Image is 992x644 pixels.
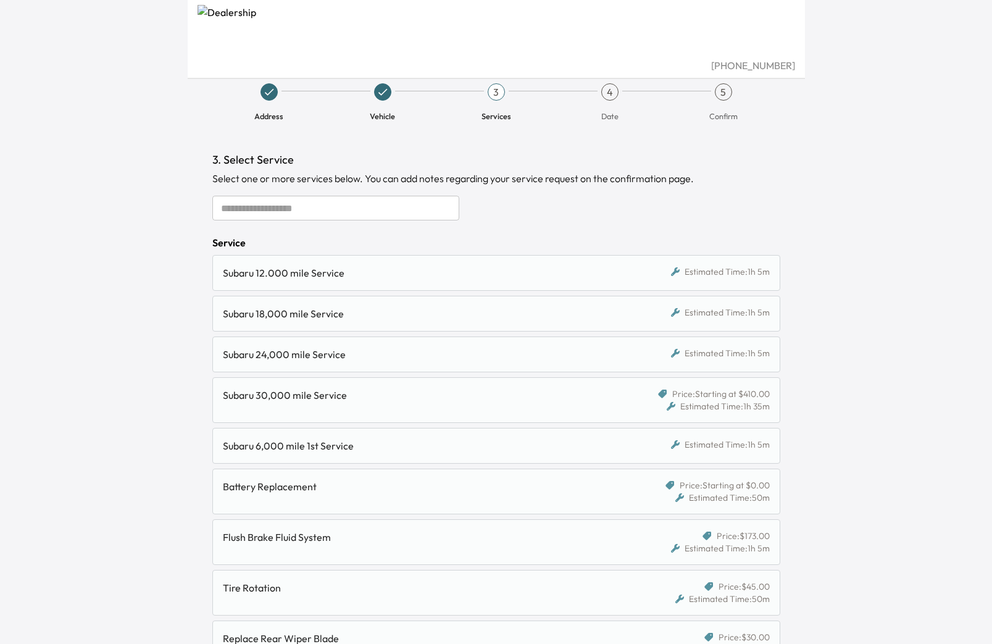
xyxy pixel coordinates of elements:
[601,83,619,101] div: 4
[667,400,770,412] div: Estimated Time: 1h 35m
[675,593,770,605] div: Estimated Time: 50m
[370,111,395,122] span: Vehicle
[254,111,283,122] span: Address
[212,171,780,186] div: Select one or more services below. You can add notes regarding your service request on the confir...
[709,111,738,122] span: Confirm
[198,5,795,58] img: Dealership
[719,580,770,593] span: Price: $45.00
[671,438,770,451] div: Estimated Time: 1h 5m
[223,438,623,453] div: Subaru 6,000 mile 1st Service
[601,111,619,122] span: Date
[488,83,505,101] div: 3
[719,631,770,643] span: Price: $30.00
[675,491,770,504] div: Estimated Time: 50m
[680,479,770,491] span: Price: Starting at $0.00
[223,580,623,595] div: Tire Rotation
[223,479,623,494] div: Battery Replacement
[223,388,623,403] div: Subaru 30,000 mile Service
[671,266,770,278] div: Estimated Time: 1h 5m
[212,151,780,169] h1: 3. Select Service
[212,235,780,250] div: Service
[223,347,623,362] div: Subaru 24,000 mile Service
[223,306,623,321] div: Subaru 18,000 mile Service
[671,347,770,359] div: Estimated Time: 1h 5m
[481,111,511,122] span: Services
[671,542,770,554] div: Estimated Time: 1h 5m
[672,388,770,400] span: Price: Starting at $410.00
[671,306,770,319] div: Estimated Time: 1h 5m
[715,83,732,101] div: 5
[223,266,623,280] div: Subaru 12.000 mile Service
[717,530,770,542] span: Price: $173.00
[223,530,623,545] div: Flush Brake Fluid System
[198,58,795,73] div: [PHONE_NUMBER]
